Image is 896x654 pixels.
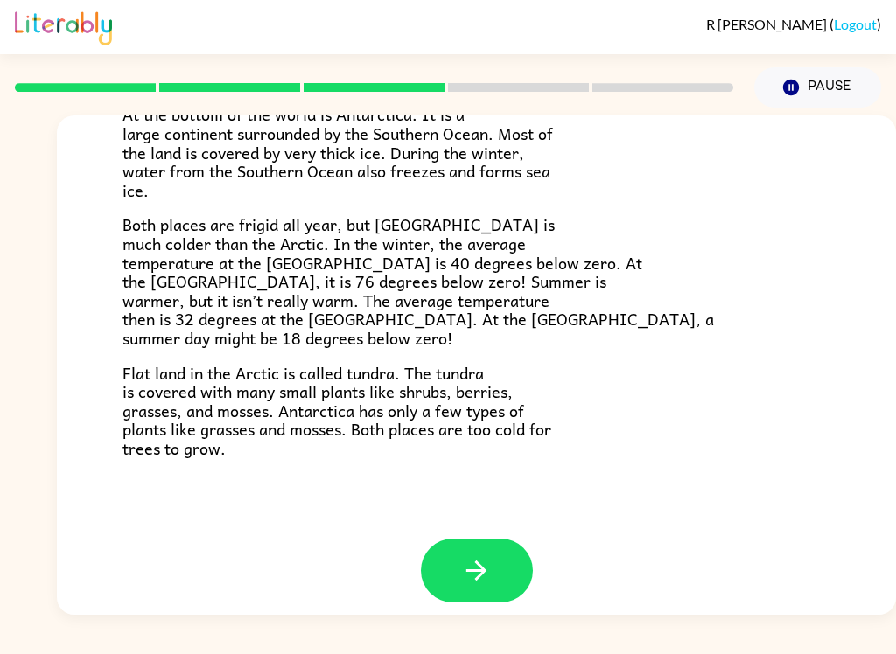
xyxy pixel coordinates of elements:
span: Flat land in the Arctic is called tundra. The tundra is covered with many small plants like shrub... [122,360,551,461]
a: Logout [834,16,877,32]
span: R [PERSON_NAME] [706,16,829,32]
img: Literably [15,7,112,45]
div: ( ) [706,16,881,32]
span: At the bottom of the world is Antarctica. It is a large continent surrounded by the Southern Ocea... [122,101,553,202]
span: Both places are frigid all year, but [GEOGRAPHIC_DATA] is much colder than the Arctic. In the win... [122,212,714,351]
button: Pause [754,67,881,108]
